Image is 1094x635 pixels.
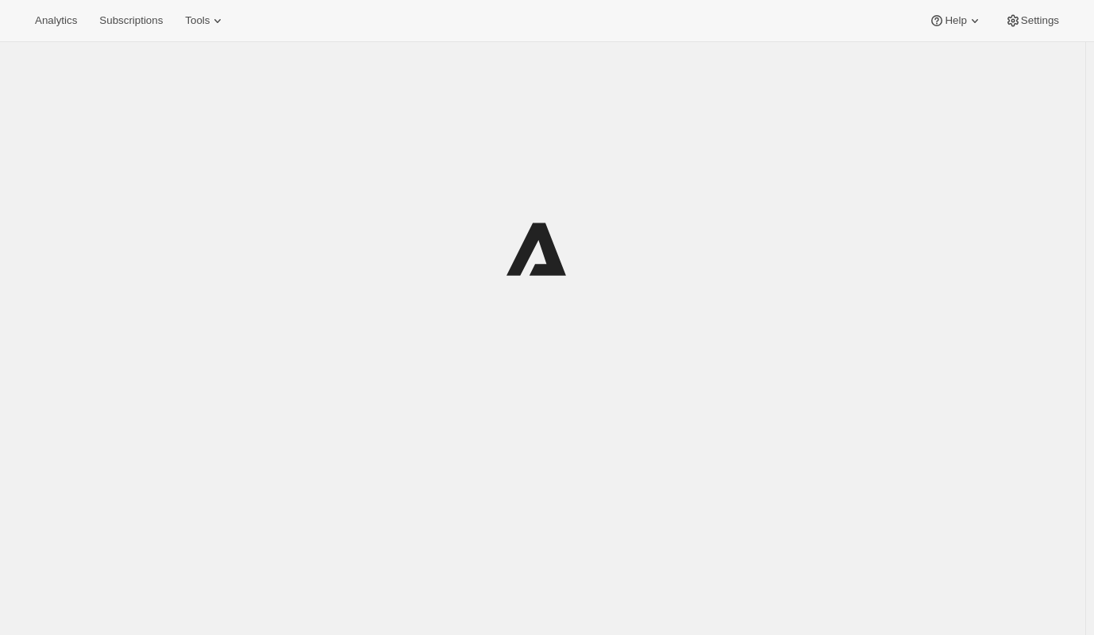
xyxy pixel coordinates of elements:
button: Tools [175,10,235,32]
button: Subscriptions [90,10,172,32]
button: Help [919,10,992,32]
span: Tools [185,14,210,27]
button: Analytics [25,10,87,32]
span: Help [945,14,966,27]
span: Analytics [35,14,77,27]
button: Settings [996,10,1069,32]
span: Settings [1021,14,1059,27]
span: Subscriptions [99,14,163,27]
